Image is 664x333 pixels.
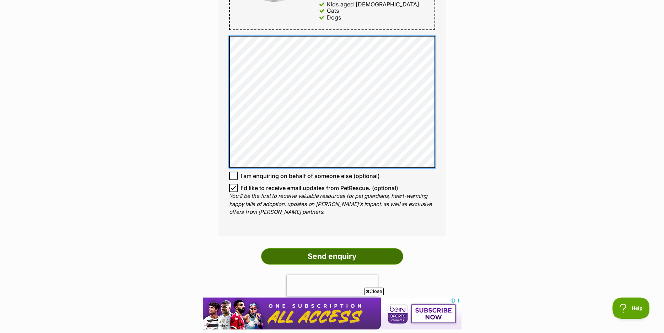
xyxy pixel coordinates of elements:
span: I am enquiring on behalf of someone else (optional) [241,172,380,180]
a: Privacy Notification [338,1,345,6]
p: You'll be the first to receive valuable resources for pet guardians, heart-warming happy tails of... [229,192,435,216]
img: consumer-privacy-logo.png [338,1,344,6]
div: Dogs [327,14,341,21]
div: Cats [327,7,339,14]
img: consumer-privacy-logo.png [1,1,6,6]
iframe: Advertisement [203,298,461,329]
div: Kids aged [DEMOGRAPHIC_DATA] [327,1,419,7]
img: iconc.png [337,0,344,6]
iframe: Help Scout Beacon - Open [612,298,650,319]
iframe: reCAPTCHA [287,275,378,296]
span: I'd like to receive email updates from PetRescue. (optional) [241,184,398,192]
span: Close [365,288,384,295]
input: Send enquiry [261,248,403,265]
